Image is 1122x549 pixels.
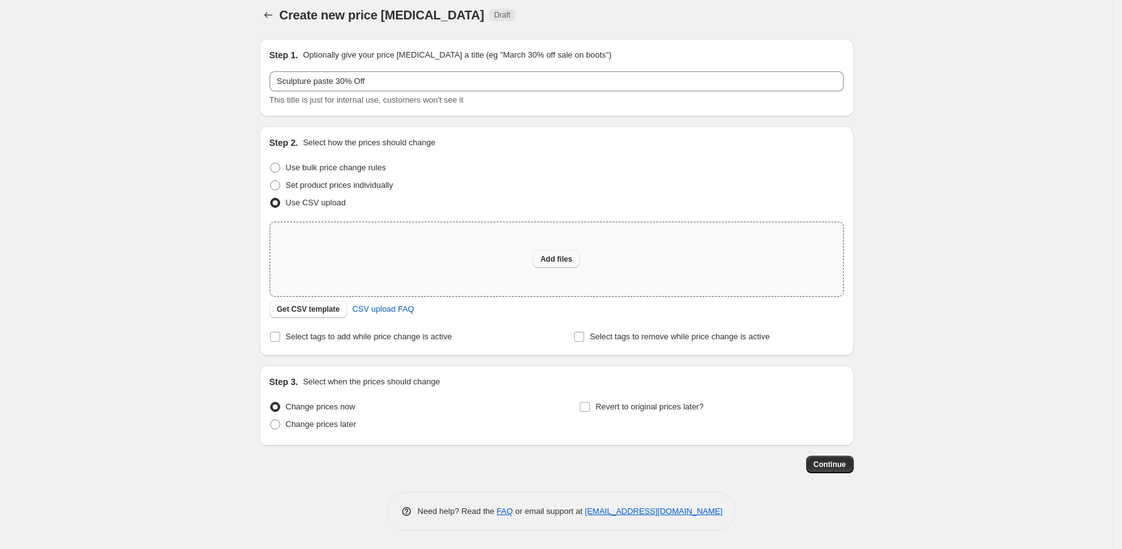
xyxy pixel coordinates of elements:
a: FAQ [497,506,513,516]
span: Revert to original prices later? [595,402,704,411]
p: Optionally give your price [MEDICAL_DATA] a title (eg "March 30% off sale on boots") [303,49,611,61]
span: Change prices now [286,402,355,411]
h2: Step 2. [270,136,298,149]
span: Change prices later [286,419,356,429]
span: Need help? Read the [418,506,497,516]
span: Use CSV upload [286,198,346,207]
span: Draft [494,10,510,20]
span: Set product prices individually [286,180,393,190]
button: Continue [806,456,854,473]
span: Get CSV template [277,304,340,314]
span: Select tags to add while price change is active [286,332,452,341]
span: Create new price [MEDICAL_DATA] [280,8,485,22]
span: Use bulk price change rules [286,163,386,172]
a: [EMAIL_ADDRESS][DOMAIN_NAME] [585,506,722,516]
span: This title is just for internal use, customers won't see it [270,95,463,105]
p: Select how the prices should change [303,136,435,149]
button: Add files [533,250,580,268]
h2: Step 1. [270,49,298,61]
h2: Step 3. [270,376,298,388]
button: Price change jobs [260,6,277,24]
input: 30% off holiday sale [270,71,844,91]
span: Add files [540,254,572,264]
span: Select tags to remove while price change is active [590,332,770,341]
p: Select when the prices should change [303,376,440,388]
span: CSV upload FAQ [352,303,414,316]
span: Continue [814,459,846,469]
button: Get CSV template [270,300,348,318]
span: or email support at [513,506,585,516]
a: CSV upload FAQ [345,299,422,319]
